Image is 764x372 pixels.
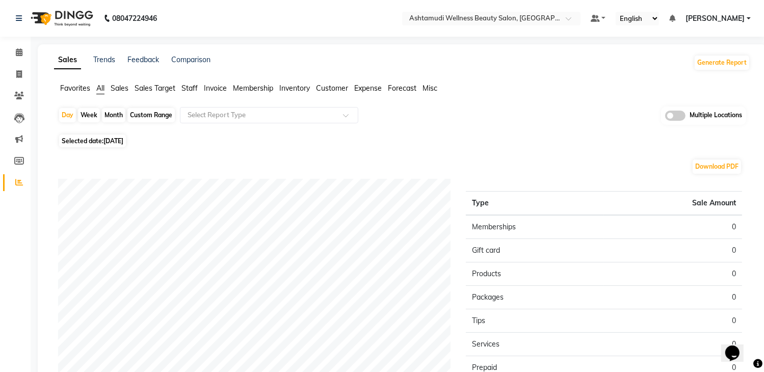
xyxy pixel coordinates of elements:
[466,309,604,332] td: Tips
[316,84,348,93] span: Customer
[279,84,310,93] span: Inventory
[693,160,741,174] button: Download PDF
[78,108,100,122] div: Week
[604,238,742,262] td: 0
[604,332,742,356] td: 0
[103,137,123,145] span: [DATE]
[604,191,742,215] th: Sale Amount
[26,4,96,33] img: logo
[466,332,604,356] td: Services
[59,135,126,147] span: Selected date:
[127,55,159,64] a: Feedback
[54,51,81,69] a: Sales
[354,84,382,93] span: Expense
[181,84,198,93] span: Staff
[466,238,604,262] td: Gift card
[96,84,104,93] span: All
[690,111,742,121] span: Multiple Locations
[466,215,604,239] td: Memberships
[423,84,437,93] span: Misc
[604,262,742,285] td: 0
[93,55,115,64] a: Trends
[686,13,745,24] span: [PERSON_NAME]
[171,55,210,64] a: Comparison
[721,331,754,362] iframe: chat widget
[466,262,604,285] td: Products
[112,4,157,33] b: 08047224946
[604,215,742,239] td: 0
[111,84,128,93] span: Sales
[135,84,175,93] span: Sales Target
[127,108,175,122] div: Custom Range
[466,285,604,309] td: Packages
[60,84,90,93] span: Favorites
[233,84,273,93] span: Membership
[204,84,227,93] span: Invoice
[604,309,742,332] td: 0
[466,191,604,215] th: Type
[604,285,742,309] td: 0
[388,84,416,93] span: Forecast
[59,108,76,122] div: Day
[102,108,125,122] div: Month
[695,56,749,70] button: Generate Report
